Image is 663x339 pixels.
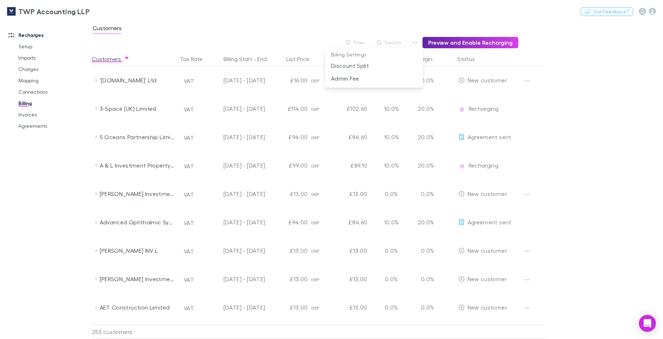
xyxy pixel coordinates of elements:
li: Discount Split [325,59,423,72]
p: Discount Split [331,61,417,70]
li: Admin Fee [325,72,423,85]
p: Billing Settings [325,50,423,59]
div: Open Intercom Messenger [639,315,656,332]
p: Admin Fee [331,74,417,83]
